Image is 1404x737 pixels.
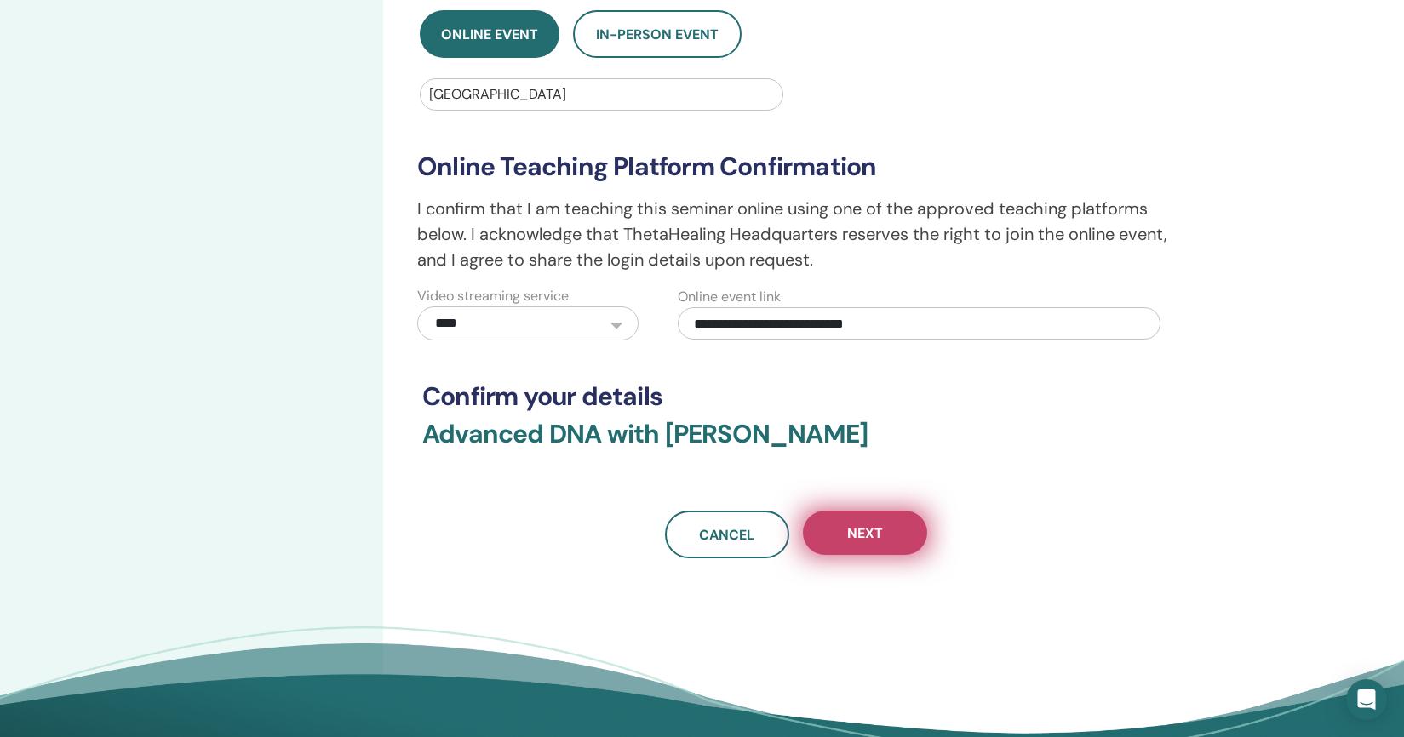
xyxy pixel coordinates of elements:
button: Next [803,511,927,555]
h3: Advanced DNA with [PERSON_NAME] [422,419,1169,470]
span: Cancel [699,526,754,544]
a: Cancel [665,511,789,558]
h3: Online Teaching Platform Confirmation [417,151,1174,182]
span: Next [847,524,883,542]
button: Online Event [420,10,559,58]
button: In-Person Event [573,10,742,58]
span: Online Event [441,26,538,43]
label: Online event link [678,287,781,307]
label: Video streaming service [417,286,569,306]
div: Open Intercom Messenger [1346,679,1387,720]
span: In-Person Event [596,26,719,43]
h3: Confirm your details [422,381,1169,412]
p: I confirm that I am teaching this seminar online using one of the approved teaching platforms bel... [417,196,1174,272]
